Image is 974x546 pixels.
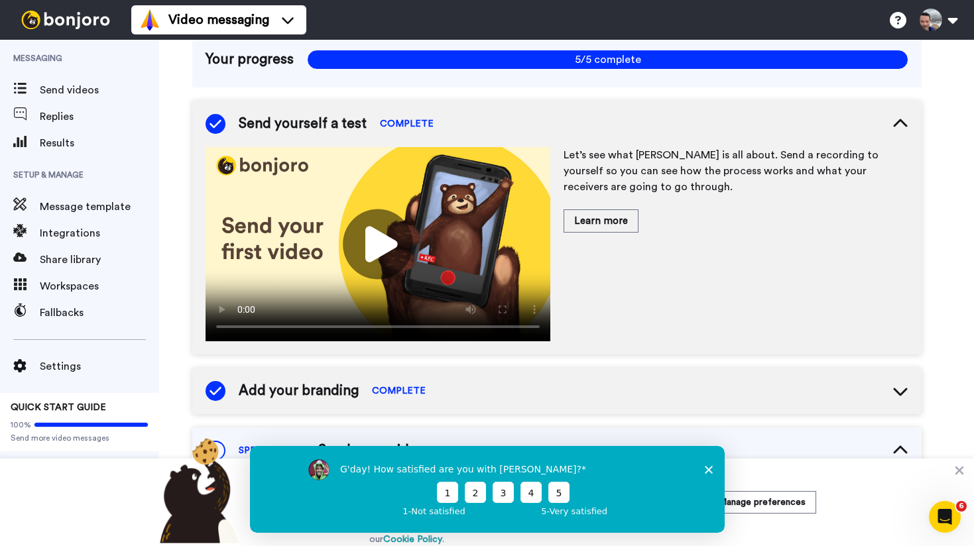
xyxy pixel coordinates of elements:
span: Send yourself a test [239,114,367,134]
span: Results [40,135,159,151]
img: bear-with-cookie.png [148,437,246,543]
span: COMPLETE [372,384,426,398]
span: 100% [11,419,31,430]
span: Video messaging [168,11,269,29]
img: bj-logo-header-white.svg [16,11,115,29]
button: Learn more [564,209,639,233]
span: Send videos [40,82,159,98]
span: COMPLETE [380,117,434,131]
span: 6 [956,501,967,512]
span: Message template [40,199,159,215]
span: Send more video messages [318,441,491,461]
span: QUICK START GUIDE [11,403,106,412]
span: Your progress [206,50,294,70]
span: 5/5 complete [307,50,908,70]
p: By choosing to Accept and continuing to use our website, you agree to our . [251,519,562,546]
span: Workspaces [40,278,159,294]
span: Add your branding [239,381,359,401]
img: vm-color.svg [139,9,160,30]
a: Cookie Policy [383,535,442,544]
span: SPECIAL TASK [239,444,305,457]
span: Fallbacks [40,305,159,321]
iframe: Intercom live chat [929,501,961,533]
span: Send more video messages [11,433,149,443]
button: Manage preferences [707,491,816,514]
p: Let’s see what [PERSON_NAME] is all about. Send a recording to yourself so you can see how the pr... [564,147,908,195]
span: Share library [40,252,159,268]
span: Replies [40,109,159,125]
span: Settings [40,358,159,374]
span: Integrations [40,225,159,241]
iframe: Survey by Grant from Bonjoro [250,446,725,533]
